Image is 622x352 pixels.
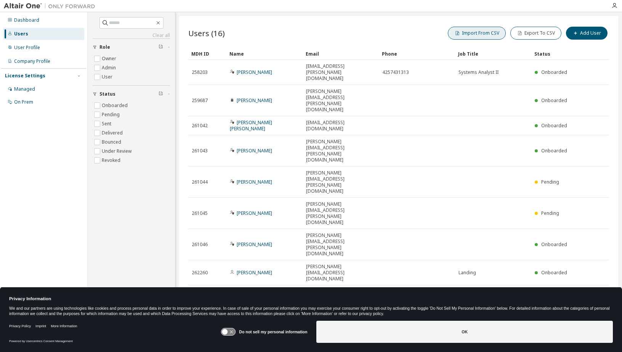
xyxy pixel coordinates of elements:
[237,210,272,216] a: [PERSON_NAME]
[99,44,110,50] span: Role
[230,119,272,132] a: [PERSON_NAME] [PERSON_NAME]
[541,97,567,104] span: Onboarded
[541,241,567,248] span: Onboarded
[14,58,50,64] div: Company Profile
[159,91,163,97] span: Clear filter
[306,170,375,194] span: [PERSON_NAME][EMAIL_ADDRESS][PERSON_NAME][DOMAIN_NAME]
[237,241,272,248] a: [PERSON_NAME]
[188,28,225,38] span: Users (16)
[102,63,117,72] label: Admin
[102,119,113,128] label: Sent
[14,17,39,23] div: Dashboard
[192,148,208,154] span: 261043
[192,179,208,185] span: 261044
[382,69,409,75] span: 4257431313
[510,27,561,40] button: Export To CSV
[237,269,272,276] a: [PERSON_NAME]
[102,101,129,110] label: Onboarded
[306,201,375,226] span: [PERSON_NAME][EMAIL_ADDRESS][PERSON_NAME][DOMAIN_NAME]
[4,2,99,10] img: Altair One
[306,88,375,113] span: [PERSON_NAME][EMAIL_ADDRESS][PERSON_NAME][DOMAIN_NAME]
[534,48,569,60] div: Status
[229,48,300,60] div: Name
[458,270,476,276] span: Landing
[237,179,272,185] a: [PERSON_NAME]
[5,73,45,79] div: License Settings
[192,242,208,248] span: 261046
[192,270,208,276] span: 262260
[237,69,272,75] a: [PERSON_NAME]
[541,210,559,216] span: Pending
[159,44,163,50] span: Clear filter
[102,156,122,165] label: Revoked
[541,122,567,129] span: Onboarded
[93,32,170,38] a: Clear all
[14,86,35,92] div: Managed
[306,139,375,163] span: [PERSON_NAME][EMAIL_ADDRESS][PERSON_NAME][DOMAIN_NAME]
[14,31,28,37] div: Users
[191,48,223,60] div: MDH ID
[93,86,170,102] button: Status
[566,27,608,40] button: Add User
[102,128,124,138] label: Delivered
[102,72,114,82] label: User
[306,120,375,132] span: [EMAIL_ADDRESS][DOMAIN_NAME]
[306,232,375,257] span: [PERSON_NAME][EMAIL_ADDRESS][PERSON_NAME][DOMAIN_NAME]
[102,54,118,63] label: Owner
[541,179,559,185] span: Pending
[93,39,170,56] button: Role
[458,48,528,60] div: Job Title
[192,210,208,216] span: 261045
[102,138,123,147] label: Bounced
[237,97,272,104] a: [PERSON_NAME]
[541,69,567,75] span: Onboarded
[458,69,499,75] span: Systems Analyst II
[102,110,121,119] label: Pending
[448,27,506,40] button: Import From CSV
[192,123,208,129] span: 261042
[14,45,40,51] div: User Profile
[382,48,452,60] div: Phone
[541,269,567,276] span: Onboarded
[306,48,376,60] div: Email
[237,147,272,154] a: [PERSON_NAME]
[14,99,33,105] div: On Prem
[306,264,375,282] span: [PERSON_NAME][EMAIL_ADDRESS][DOMAIN_NAME]
[192,69,208,75] span: 258203
[99,91,115,97] span: Status
[102,147,133,156] label: Under Review
[192,98,208,104] span: 259687
[306,63,375,82] span: [EMAIL_ADDRESS][PERSON_NAME][DOMAIN_NAME]
[541,147,567,154] span: Onboarded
